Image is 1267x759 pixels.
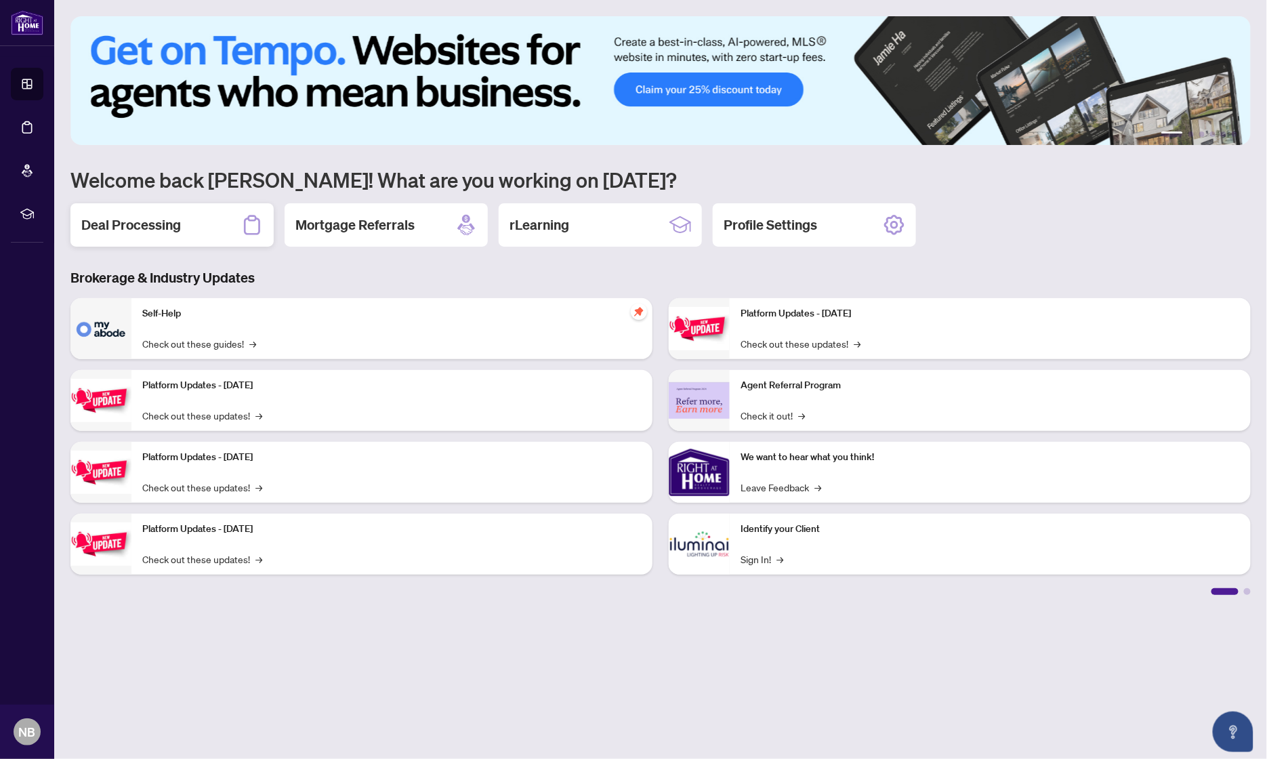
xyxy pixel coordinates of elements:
h2: Mortgage Referrals [295,216,415,234]
button: Open asap [1213,712,1253,752]
h2: Profile Settings [724,216,817,234]
p: Platform Updates - [DATE] [741,306,1240,321]
a: Sign In!→ [741,552,783,567]
a: Leave Feedback→ [741,480,821,495]
button: 2 [1188,131,1194,137]
img: Platform Updates - June 23, 2025 [669,307,730,350]
img: logo [11,10,43,35]
button: 3 [1199,131,1205,137]
button: 4 [1210,131,1216,137]
button: 6 [1232,131,1237,137]
span: → [255,408,262,423]
img: Agent Referral Program [669,382,730,419]
span: → [249,336,256,351]
span: NB [19,722,36,741]
p: Platform Updates - [DATE] [142,522,642,537]
p: Agent Referral Program [741,378,1240,393]
button: 1 [1161,131,1183,137]
img: Platform Updates - July 21, 2025 [70,451,131,493]
span: → [854,336,860,351]
a: Check out these updates!→ [741,336,860,351]
img: Slide 0 [70,16,1251,145]
a: Check out these updates!→ [142,408,262,423]
span: pushpin [631,304,647,320]
span: → [255,480,262,495]
p: Identify your Client [741,522,1240,537]
a: Check out these guides!→ [142,336,256,351]
img: Platform Updates - September 16, 2025 [70,379,131,422]
p: Self-Help [142,306,642,321]
a: Check out these updates!→ [142,552,262,567]
span: → [798,408,805,423]
p: Platform Updates - [DATE] [142,450,642,465]
h2: rLearning [510,216,569,234]
img: Identify your Client [669,514,730,575]
img: We want to hear what you think! [669,442,730,503]
h2: Deal Processing [81,216,181,234]
a: Check it out!→ [741,408,805,423]
a: Check out these updates!→ [142,480,262,495]
span: → [814,480,821,495]
h1: Welcome back [PERSON_NAME]! What are you working on [DATE]? [70,167,1251,192]
img: Self-Help [70,298,131,359]
p: We want to hear what you think! [741,450,1240,465]
img: Platform Updates - July 8, 2025 [70,522,131,565]
span: → [255,552,262,567]
p: Platform Updates - [DATE] [142,378,642,393]
h3: Brokerage & Industry Updates [70,268,1251,287]
span: → [776,552,783,567]
button: 5 [1221,131,1226,137]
